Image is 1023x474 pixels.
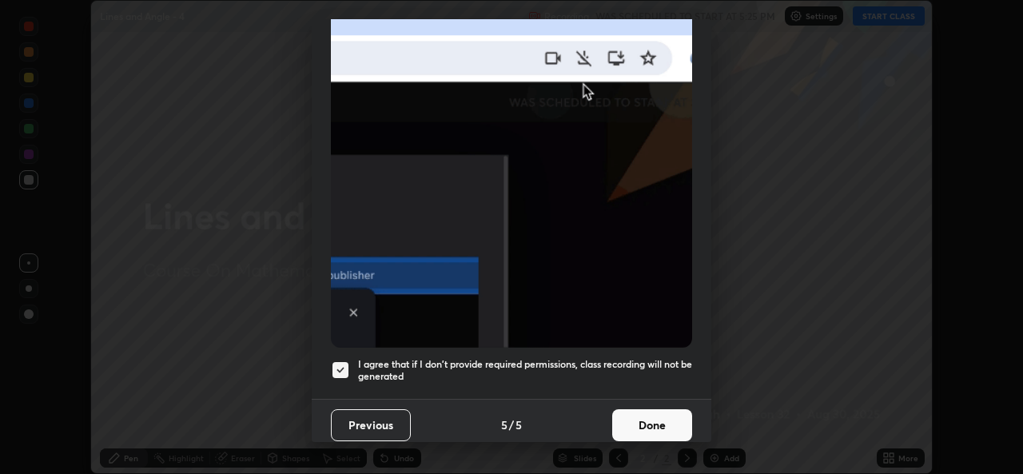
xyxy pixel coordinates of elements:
[501,416,508,433] h4: 5
[331,409,411,441] button: Previous
[612,409,692,441] button: Done
[509,416,514,433] h4: /
[358,358,692,383] h5: I agree that if I don't provide required permissions, class recording will not be generated
[515,416,522,433] h4: 5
